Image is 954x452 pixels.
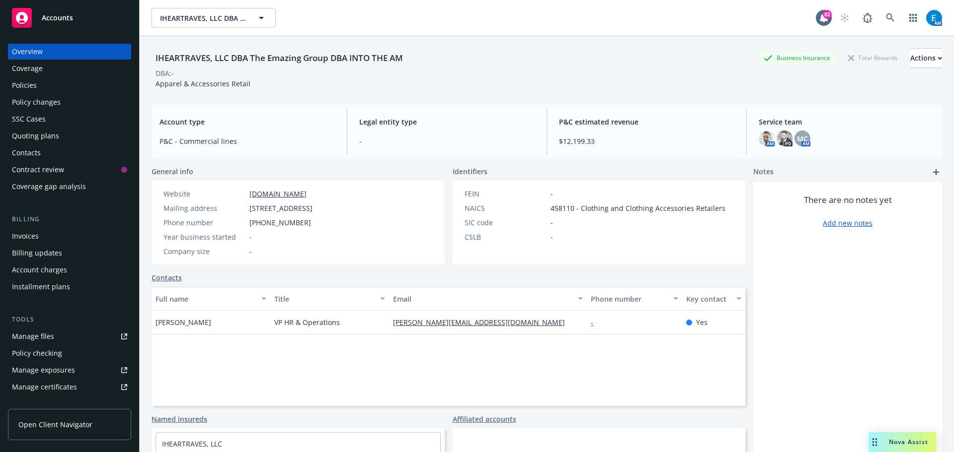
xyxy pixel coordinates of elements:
[12,145,41,161] div: Contacts
[759,52,835,64] div: Business Insurance
[8,4,131,32] a: Accounts
[159,136,335,146] span: P&C - Commercial lines
[359,117,535,127] span: Legal entity type
[8,228,131,244] a: Invoices
[759,130,775,146] img: photo
[8,162,131,178] a: Contract review
[160,13,246,23] span: IHEARTRAVES, LLC DBA The Emazing Group DBA INTO THE AM
[910,49,942,67] div: Actions
[152,414,207,424] a: Named insureds
[686,294,730,304] div: Key contact
[453,414,516,424] a: Affiliated accounts
[591,294,667,304] div: Phone number
[8,328,131,344] a: Manage files
[823,10,832,19] div: 82
[835,8,855,28] a: Start snowing
[249,217,311,228] span: [PHONE_NUMBER]
[274,317,340,327] span: VP HR & Operations
[880,8,900,28] a: Search
[12,245,62,261] div: Billing updates
[591,318,601,327] a: -
[12,179,86,194] div: Coverage gap analysis
[858,8,877,28] a: Report a Bug
[12,379,77,395] div: Manage certificates
[156,79,250,88] span: Apparel & Accessories Retail
[159,117,335,127] span: Account type
[551,203,725,213] span: 458110 - Clothing and Clothing Accessories Retailers
[8,61,131,76] a: Coverage
[843,52,902,64] div: Total Rewards
[8,111,131,127] a: SSC Cases
[753,166,774,178] span: Notes
[152,166,193,177] span: General info
[152,272,182,283] a: Contacts
[8,94,131,110] a: Policy changes
[249,189,307,198] a: [DOMAIN_NAME]
[559,136,734,146] span: $12,199.33
[152,287,270,311] button: Full name
[823,218,873,228] a: Add new notes
[559,117,734,127] span: P&C estimated revenue
[930,166,942,178] a: add
[465,189,547,199] div: FEIN
[12,262,67,278] div: Account charges
[465,217,547,228] div: SIC code
[8,77,131,93] a: Policies
[12,396,62,412] div: Manage claims
[12,162,64,178] div: Contract review
[12,111,46,127] div: SSC Cases
[8,145,131,161] a: Contacts
[910,48,942,68] button: Actions
[162,439,222,449] a: IHEARTRAVES, LLC
[8,362,131,378] a: Manage exposures
[869,432,936,452] button: Nova Assist
[889,438,928,446] span: Nova Assist
[587,287,682,311] button: Phone number
[8,262,131,278] a: Account charges
[696,317,708,327] span: Yes
[12,345,62,361] div: Policy checking
[8,315,131,324] div: Tools
[12,362,75,378] div: Manage exposures
[249,203,313,213] span: [STREET_ADDRESS]
[152,52,407,65] div: IHEARTRAVES, LLC DBA The Emazing Group DBA INTO THE AM
[804,194,892,206] span: There are no notes yet
[8,214,131,224] div: Billing
[551,189,553,199] span: -
[465,203,547,213] div: NAICS
[8,44,131,60] a: Overview
[797,133,808,144] span: MC
[12,279,70,295] div: Installment plans
[152,8,276,28] button: IHEARTRAVES, LLC DBA The Emazing Group DBA INTO THE AM
[12,228,39,244] div: Invoices
[8,279,131,295] a: Installment plans
[903,8,923,28] a: Switch app
[359,136,535,146] span: -
[12,44,43,60] div: Overview
[869,432,881,452] div: Drag to move
[389,287,587,311] button: Email
[12,328,54,344] div: Manage files
[8,396,131,412] a: Manage claims
[42,14,73,22] span: Accounts
[465,232,547,242] div: CSLB
[270,287,389,311] button: Title
[551,232,553,242] span: -
[8,345,131,361] a: Policy checking
[156,294,255,304] div: Full name
[18,419,92,430] span: Open Client Navigator
[163,217,245,228] div: Phone number
[8,245,131,261] a: Billing updates
[163,232,245,242] div: Year business started
[12,77,37,93] div: Policies
[551,217,553,228] span: -
[393,318,573,327] a: [PERSON_NAME][EMAIL_ADDRESS][DOMAIN_NAME]
[249,246,252,257] span: -
[393,294,572,304] div: Email
[8,128,131,144] a: Quoting plans
[926,10,942,26] img: photo
[12,94,61,110] div: Policy changes
[156,68,174,78] div: DBA: -
[759,117,934,127] span: Service team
